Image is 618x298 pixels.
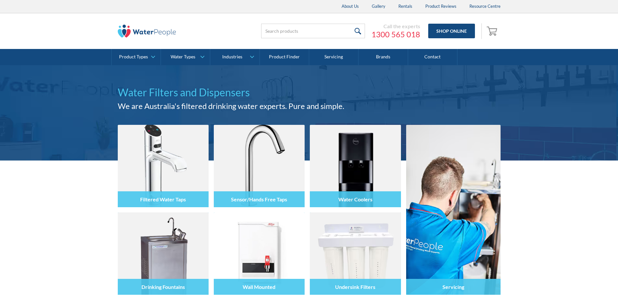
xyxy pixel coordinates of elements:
[338,196,372,202] h4: Water Coolers
[243,284,275,290] h4: Wall Mounted
[487,26,499,36] img: shopping cart
[210,49,259,65] a: Industries
[442,284,464,290] h4: Servicing
[310,125,401,207] img: Water Coolers
[119,54,148,60] div: Product Types
[231,196,287,202] h4: Sensor/Hands Free Taps
[214,125,305,207] img: Sensor/Hands Free Taps
[112,49,161,65] a: Product Types
[118,25,176,38] img: The Water People
[222,54,242,60] div: Industries
[335,284,375,290] h4: Undersink Filters
[310,212,401,295] img: Undersink Filters
[406,125,501,295] a: Servicing
[140,196,186,202] h4: Filtered Water Taps
[141,284,185,290] h4: Drinking Fountains
[214,212,305,295] img: Wall Mounted
[118,125,209,207] img: Filtered Water Taps
[485,23,501,39] a: Open empty cart
[171,54,195,60] div: Water Types
[408,49,457,65] a: Contact
[371,30,420,39] a: 1300 565 018
[309,49,358,65] a: Servicing
[428,24,475,38] a: Shop Online
[260,49,309,65] a: Product Finder
[118,212,209,295] img: Drinking Fountains
[371,23,420,30] div: Call the experts
[261,24,365,38] input: Search products
[161,49,210,65] a: Water Types
[358,49,408,65] a: Brands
